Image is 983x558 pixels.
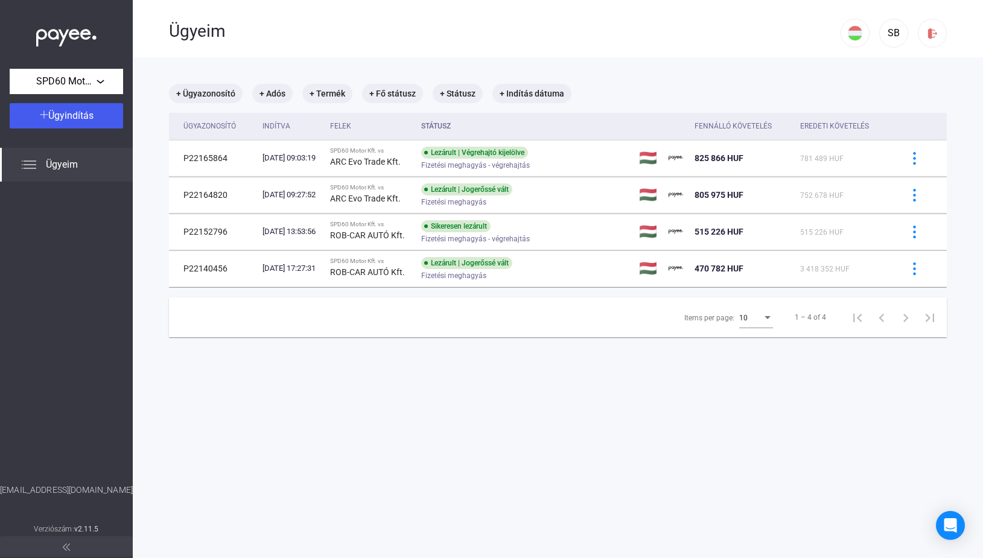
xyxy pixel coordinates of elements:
[330,221,412,228] div: SPD60 Motor Kft. vs
[330,184,412,191] div: SPD60 Motor Kft. vs
[695,227,743,236] span: 515 226 HUF
[902,219,927,244] button: more-blue
[669,151,683,165] img: payee-logo
[421,158,530,173] span: Fizetési meghagyás - végrehajtás
[902,182,927,208] button: more-blue
[252,84,293,103] mat-chip: + Adós
[800,191,844,200] span: 752 678 HUF
[433,84,483,103] mat-chip: + Státusz
[695,190,743,200] span: 805 975 HUF
[684,311,734,325] div: Items per page:
[800,265,850,273] span: 3 418 352 HUF
[669,188,683,202] img: payee-logo
[74,525,99,533] strong: v2.11.5
[262,152,320,164] div: [DATE] 09:03:19
[330,119,351,133] div: Felek
[46,157,78,172] span: Ügyeim
[918,305,942,329] button: Last page
[262,226,320,238] div: [DATE] 13:53:56
[48,110,94,121] span: Ügyindítás
[695,119,772,133] div: Fennálló követelés
[908,189,921,201] img: more-blue
[879,19,908,48] button: SB
[330,119,412,133] div: Felek
[908,262,921,275] img: more-blue
[908,152,921,165] img: more-blue
[421,147,528,159] div: Lezárult | Végrehajtó kijelölve
[695,153,743,163] span: 825 866 HUF
[169,214,258,250] td: P22152796
[40,110,48,119] img: plus-white.svg
[330,267,405,277] strong: ROB-CAR AUTÓ Kft.
[845,305,870,329] button: First page
[302,84,352,103] mat-chip: + Termék
[848,26,862,40] img: HU
[902,145,927,171] button: more-blue
[169,177,258,213] td: P22164820
[634,214,664,250] td: 🇭🇺
[183,119,236,133] div: Ügyazonosító
[894,305,918,329] button: Next page
[330,194,401,203] strong: ARC Evo Trade Kft.
[416,113,634,140] th: Státusz
[169,84,243,103] mat-chip: + Ügyazonosító
[669,224,683,239] img: payee-logo
[908,226,921,238] img: more-blue
[36,74,97,89] span: SPD60 Motor Kft.
[883,26,904,40] div: SB
[634,250,664,287] td: 🇭🇺
[841,19,870,48] button: HU
[183,119,253,133] div: Ügyazonosító
[169,250,258,287] td: P22140456
[926,27,939,40] img: logout-red
[492,84,571,103] mat-chip: + Indítás dátuma
[695,119,790,133] div: Fennálló követelés
[800,228,844,236] span: 515 226 HUF
[669,261,683,276] img: payee-logo
[936,511,965,540] div: Open Intercom Messenger
[330,258,412,265] div: SPD60 Motor Kft. vs
[36,22,97,47] img: white-payee-white-dot.svg
[695,264,743,273] span: 470 782 HUF
[330,147,412,154] div: SPD60 Motor Kft. vs
[795,310,826,325] div: 1 – 4 of 4
[634,140,664,176] td: 🇭🇺
[421,232,530,246] span: Fizetési meghagyás - végrehajtás
[918,19,947,48] button: logout-red
[800,154,844,163] span: 781 489 HUF
[10,69,123,94] button: SPD60 Motor Kft.
[739,314,748,322] span: 10
[739,310,773,325] mat-select: Items per page:
[421,195,486,209] span: Fizetési meghagyás
[421,257,512,269] div: Lezárult | Jogerőssé vált
[169,21,841,42] div: Ügyeim
[421,220,491,232] div: Sikeresen lezárult
[800,119,869,133] div: Eredeti követelés
[63,544,70,551] img: arrow-double-left-grey.svg
[169,140,258,176] td: P22165864
[262,262,320,274] div: [DATE] 17:27:31
[262,189,320,201] div: [DATE] 09:27:52
[10,103,123,128] button: Ügyindítás
[22,157,36,172] img: list.svg
[262,119,320,133] div: Indítva
[870,305,894,329] button: Previous page
[421,183,512,195] div: Lezárult | Jogerőssé vált
[800,119,886,133] div: Eredeti követelés
[262,119,290,133] div: Indítva
[634,177,664,213] td: 🇭🇺
[902,256,927,281] button: more-blue
[362,84,423,103] mat-chip: + Fő státusz
[330,230,405,240] strong: ROB-CAR AUTÓ Kft.
[421,268,486,283] span: Fizetési meghagyás
[330,157,401,166] strong: ARC Evo Trade Kft.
